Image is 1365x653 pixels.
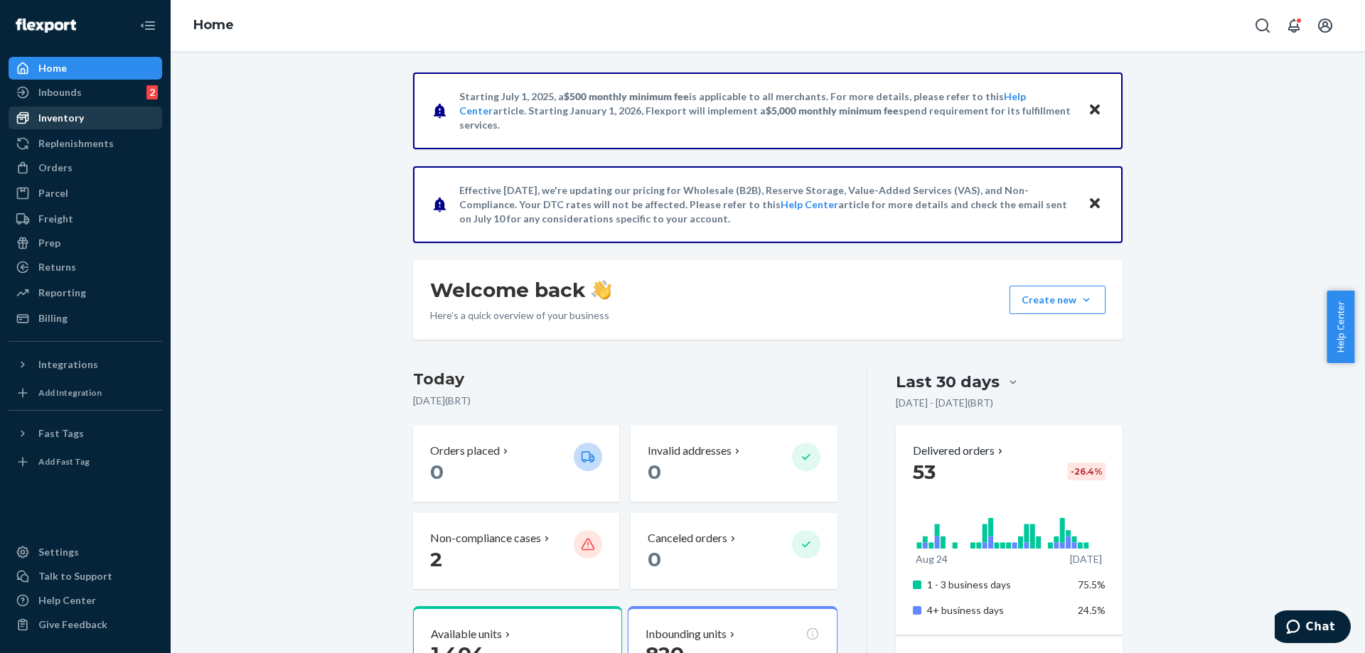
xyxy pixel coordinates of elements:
[38,545,79,559] div: Settings
[648,547,661,571] span: 0
[413,394,837,408] p: [DATE] ( BRT )
[182,5,245,46] ol: breadcrumbs
[413,513,619,589] button: Non-compliance cases 2
[648,443,732,459] p: Invalid addresses
[648,460,661,484] span: 0
[913,460,936,484] span: 53
[38,455,90,468] div: Add Fast Tag
[9,81,162,104] a: Inbounds2
[9,565,162,588] button: Talk to Support
[413,426,619,502] button: Orders placed 0
[9,182,162,205] a: Parcel
[430,547,442,571] span: 2
[430,460,444,484] span: 0
[564,90,689,102] span: $500 monthly minimum fee
[38,311,68,325] div: Billing
[38,286,86,300] div: Reporting
[631,513,837,589] button: Canceled orders 0
[9,232,162,254] a: Prep
[9,156,162,179] a: Orders
[1275,610,1351,646] iframe: Abre um widget para que você possa conversar por chat com um de nossos agentes
[9,256,162,279] a: Returns
[9,57,162,80] a: Home
[38,61,67,75] div: Home
[646,626,727,642] p: Inbounding units
[9,613,162,636] button: Give Feedback
[1086,194,1104,215] button: Close
[38,136,114,151] div: Replenishments
[459,90,1074,132] p: Starting July 1, 2025, a is applicable to all merchants. For more details, please refer to this a...
[781,198,838,210] a: Help Center
[916,552,948,566] p: Aug 24
[38,593,96,608] div: Help Center
[1327,291,1354,363] button: Help Center
[1078,604,1106,616] span: 24.5%
[38,426,84,441] div: Fast Tags
[430,308,611,323] p: Here’s a quick overview of your business
[927,603,1067,617] p: 4+ business days
[9,107,162,129] a: Inventory
[1248,11,1277,40] button: Open Search Box
[9,382,162,404] a: Add Integration
[413,368,837,391] h3: Today
[1010,286,1106,314] button: Create new
[1086,100,1104,121] button: Close
[38,260,76,274] div: Returns
[430,530,541,546] p: Non-compliance cases
[193,17,234,33] a: Home
[9,307,162,330] a: Billing
[631,426,837,502] button: Invalid addresses 0
[896,371,1000,393] div: Last 30 days
[9,450,162,473] a: Add Fast Tag
[1311,11,1339,40] button: Open account menu
[38,357,98,372] div: Integrations
[766,104,899,117] span: $5,000 monthly minimum fee
[9,541,162,563] a: Settings
[38,161,73,175] div: Orders
[38,387,102,399] div: Add Integration
[648,530,727,546] p: Canceled orders
[9,132,162,155] a: Replenishments
[9,281,162,304] a: Reporting
[38,569,112,583] div: Talk to Support
[38,85,82,99] div: Inbounds
[591,280,611,300] img: hand-wave emoji
[430,443,500,459] p: Orders placed
[38,236,60,250] div: Prep
[1070,552,1102,566] p: [DATE]
[9,207,162,230] a: Freight
[459,183,1074,226] p: Effective [DATE], we're updating our pricing for Wholesale (B2B), Reserve Storage, Value-Added Se...
[134,11,162,40] button: Close Navigation
[16,18,76,33] img: Flexport logo
[9,589,162,612] a: Help Center
[9,353,162,376] button: Integrations
[431,626,502,642] p: Available units
[1078,578,1106,590] span: 75.5%
[896,396,993,410] p: [DATE] - [DATE] ( BRT )
[38,617,107,632] div: Give Feedback
[9,422,162,445] button: Fast Tags
[430,277,611,303] h1: Welcome back
[146,85,158,99] div: 2
[38,212,73,226] div: Freight
[913,443,1006,459] button: Delivered orders
[927,578,1067,592] p: 1 - 3 business days
[38,111,84,125] div: Inventory
[1280,11,1308,40] button: Open notifications
[38,186,68,200] div: Parcel
[1068,463,1106,480] div: -26.4 %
